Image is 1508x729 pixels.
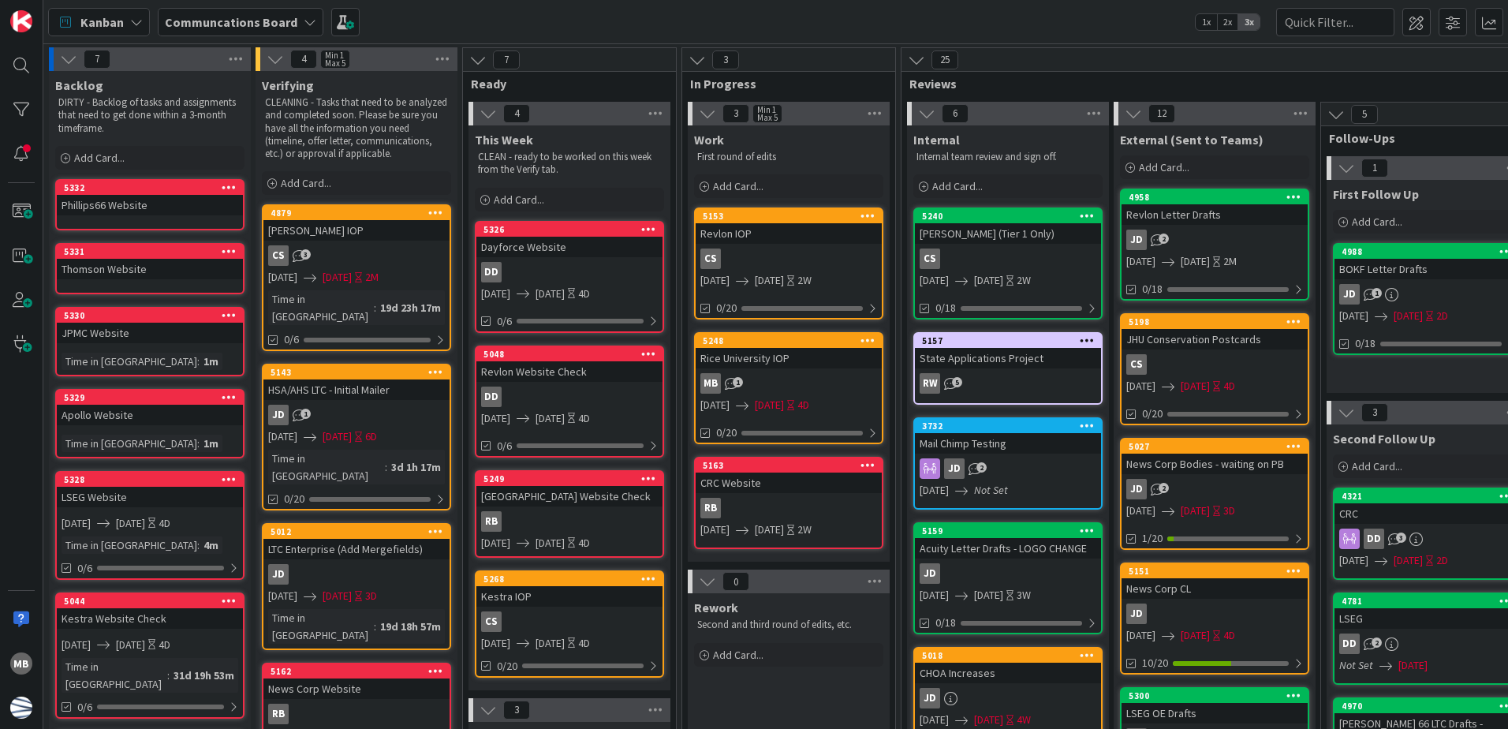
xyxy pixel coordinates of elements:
div: Revlon Website Check [476,361,663,382]
div: Time in [GEOGRAPHIC_DATA] [62,435,197,452]
div: 6D [365,428,377,445]
span: [DATE] [1181,253,1210,270]
span: [DATE] [268,428,297,445]
div: 5153 [696,209,882,223]
div: News Corp CL [1122,578,1308,599]
div: JD [1339,284,1360,305]
div: JD [920,563,940,584]
div: Time in [GEOGRAPHIC_DATA] [268,609,374,644]
div: 5326 [476,222,663,237]
div: 5331 [57,245,243,259]
div: JD [268,564,289,585]
span: 3 [1396,533,1406,543]
div: JD [1126,230,1147,250]
div: Revlon IOP [696,223,882,244]
span: 4 [503,104,530,123]
div: JD [915,563,1101,584]
div: News Corp Bodies - waiting on PB [1122,454,1308,474]
span: 7 [84,50,110,69]
span: [DATE] [268,269,297,286]
div: Dayforce Website [476,237,663,257]
span: Add Card... [713,179,763,193]
div: 4D [159,515,170,532]
div: RB [700,498,721,518]
div: 5163 [703,460,882,471]
span: 5 [952,377,962,387]
span: [DATE] [481,535,510,551]
div: RB [481,511,502,532]
div: Max 5 [325,59,345,67]
div: 5151 [1129,566,1308,577]
div: CS [920,249,940,269]
div: 5248 [696,334,882,348]
div: 4879 [271,207,450,219]
img: Visit kanbanzone.com [10,10,32,32]
span: 3 [300,249,311,260]
div: 5159 [922,525,1101,536]
span: : [374,299,376,316]
div: 2M [365,269,379,286]
span: 2 [1159,483,1169,493]
div: 5248 [703,335,882,346]
div: 3D [1223,503,1235,519]
span: [DATE] [700,522,730,538]
div: 5328LSEG Website [57,473,243,507]
div: DD [481,387,502,407]
div: Apollo Website [57,405,243,425]
div: JD [1122,230,1308,250]
span: First Follow Up [1333,186,1419,202]
span: [DATE] [536,286,565,302]
span: 0/20 [716,300,737,316]
span: External (Sent to Teams) [1120,132,1264,148]
span: Kanban [80,13,124,32]
div: 5163CRC Website [696,458,882,493]
span: 1x [1196,14,1217,30]
div: 5018 [915,649,1101,663]
div: 5162News Corp Website [263,664,450,699]
div: Max 5 [757,114,778,121]
div: MB [696,373,882,394]
div: CRC Website [696,473,882,493]
div: 3D [365,588,377,604]
span: Rework [694,600,738,615]
div: 2M [1223,253,1237,270]
div: Min 1 [757,106,776,114]
div: 4879[PERSON_NAME] IOP [263,206,450,241]
div: 4958 [1122,190,1308,204]
span: Backlog [55,77,103,93]
div: 4D [1223,378,1235,394]
span: Add Card... [74,151,125,165]
span: 3 [712,50,739,69]
span: [DATE] [1339,308,1368,324]
span: [DATE] [1394,552,1423,569]
div: JD [1126,479,1147,499]
div: 5159Acuity Letter Drafts - LOGO CHANGE [915,524,1101,559]
span: This Week [475,132,533,148]
div: JD [1122,604,1308,624]
div: 3d 1h 17m [387,458,445,476]
div: 5331Thomson Website [57,245,243,279]
div: 1m [200,353,222,370]
div: 5329 [64,392,243,403]
div: Thomson Website [57,259,243,279]
div: LSEG Website [57,487,243,507]
div: RB [263,704,450,724]
div: JPMC Website [57,323,243,343]
div: Acuity Letter Drafts - LOGO CHANGE [915,538,1101,559]
span: 1 [1372,288,1382,298]
span: 2x [1217,14,1238,30]
div: 4D [578,410,590,427]
span: 1 [733,377,743,387]
span: 2 [976,462,987,473]
div: 5248Rice University IOP [696,334,882,368]
span: 0/18 [1142,281,1163,297]
span: [DATE] [755,272,784,289]
div: Kestra Website Check [57,608,243,629]
div: 5027 [1122,439,1308,454]
div: 5268 [483,574,663,585]
span: Verifying [262,77,314,93]
div: DD [481,262,502,282]
span: 0/6 [497,313,512,330]
span: Add Card... [494,193,544,207]
img: avatar [10,697,32,719]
